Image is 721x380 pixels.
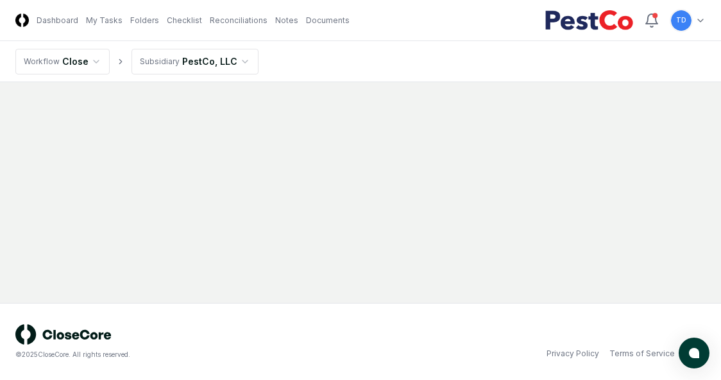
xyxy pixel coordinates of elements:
span: TD [676,15,686,25]
img: PestCo logo [545,10,634,31]
a: Folders [130,15,159,26]
div: Subsidiary [140,56,180,67]
div: Workflow [24,56,60,67]
button: TD [670,9,693,32]
a: Dashboard [37,15,78,26]
nav: breadcrumb [15,49,259,74]
img: logo [15,324,112,345]
a: Checklist [167,15,202,26]
img: Logo [15,13,29,27]
div: © 2025 CloseCore. All rights reserved. [15,350,360,359]
a: Notes [275,15,298,26]
a: Privacy Policy [547,348,599,359]
a: My Tasks [86,15,123,26]
a: Terms of Service [609,348,675,359]
button: atlas-launcher [679,338,709,368]
a: Reconciliations [210,15,267,26]
a: Documents [306,15,350,26]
